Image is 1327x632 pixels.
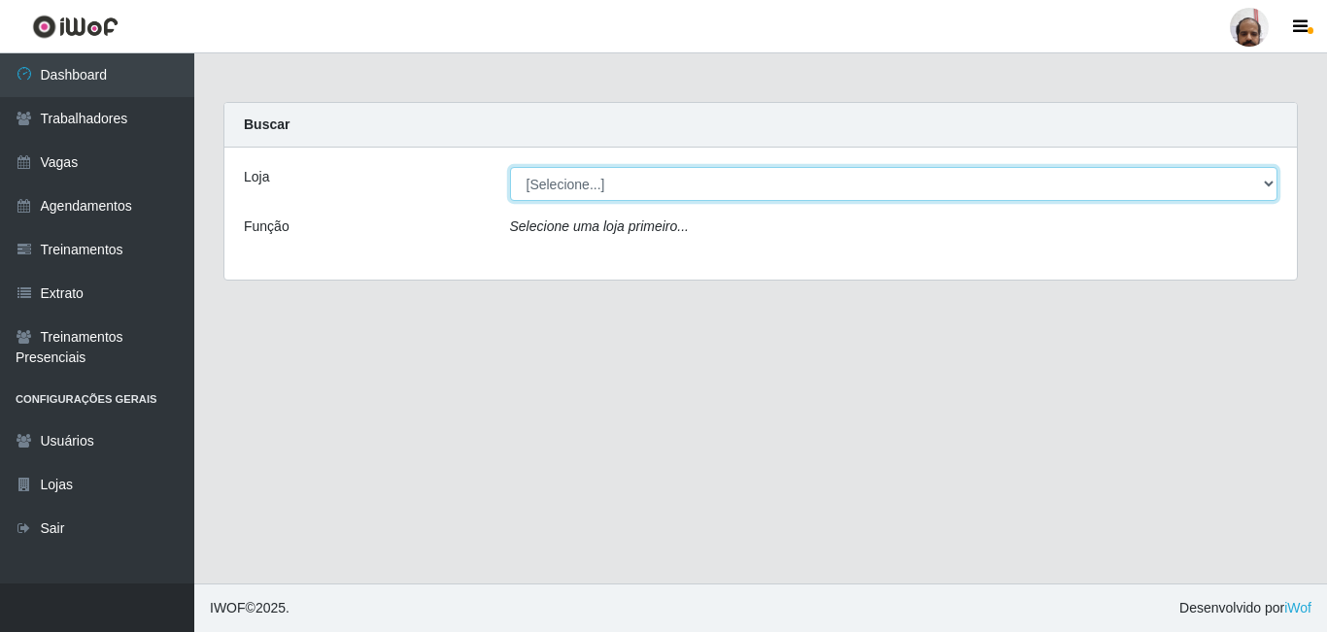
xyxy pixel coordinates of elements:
[210,598,289,618] span: © 2025 .
[1284,600,1311,615] a: iWof
[510,218,689,234] i: Selecione uma loja primeiro...
[1179,598,1311,618] span: Desenvolvido por
[244,116,289,132] strong: Buscar
[244,167,269,187] label: Loja
[244,216,289,237] label: Função
[32,15,119,39] img: CoreUI Logo
[210,600,246,615] span: IWOF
